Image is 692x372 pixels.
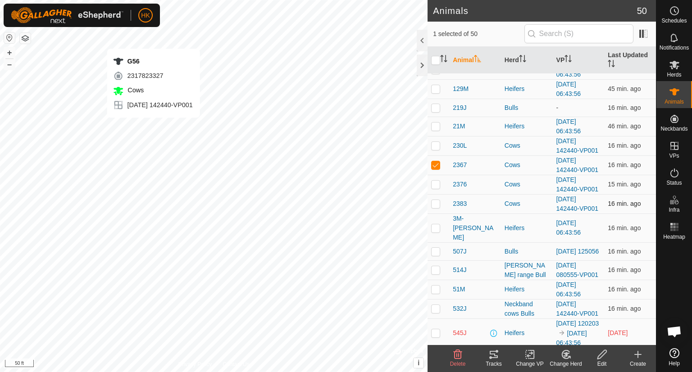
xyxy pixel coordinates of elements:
a: [DATE] 142440-VP001 [556,137,598,154]
app-display-virtual-paddock-transition: - [556,104,559,111]
span: Schedules [661,18,687,23]
div: Cows [505,180,549,189]
div: Open chat [661,318,688,345]
p-sorticon: Activate to sort [565,56,572,64]
span: 50 [637,4,647,18]
div: Cows [505,199,549,209]
div: [PERSON_NAME] range Bull [505,261,549,280]
span: Cows [125,86,144,94]
div: Heifers [505,84,549,94]
div: Cows [505,141,549,150]
span: Sep 24, 2025, 12:32 PM [608,142,641,149]
p-sorticon: Activate to sort [519,56,526,64]
span: 219J [453,103,466,113]
div: Cows [505,160,549,170]
div: G56 [113,56,192,67]
span: Sep 24, 2025, 12:32 PM [608,161,641,168]
div: Heifers [505,223,549,233]
a: [DATE] 06:43:56 [556,118,581,135]
div: Change Herd [548,360,584,368]
span: Sep 24, 2025, 12:32 PM [608,181,641,188]
span: Sep 24, 2025, 12:32 PM [608,286,641,293]
a: [DATE] 142440-VP001 [556,300,598,317]
span: 129M [453,84,469,94]
div: Bulls [505,103,549,113]
th: Herd [501,47,553,74]
div: [DATE] 142440-VP001 [113,100,192,110]
span: 507J [453,247,466,256]
span: Herds [667,72,681,77]
div: Change VP [512,360,548,368]
span: i [418,359,419,367]
span: VPs [669,153,679,159]
a: [DATE] 06:43:56 [556,219,581,236]
h2: Animals [433,5,637,16]
a: Help [656,345,692,370]
span: Delete [450,361,466,367]
a: [DATE] 06:43:56 [556,81,581,97]
span: Heatmap [663,234,685,240]
button: Reset Map [4,32,15,43]
div: Tracks [476,360,512,368]
span: Sep 24, 2025, 12:03 PM [608,85,641,92]
span: Help [669,361,680,366]
button: Map Layers [20,33,31,44]
input: Search (S) [524,24,633,43]
div: Create [620,360,656,368]
img: to [558,329,565,336]
div: Heifers [505,122,549,131]
span: Sep 24, 2025, 12:32 PM [608,200,641,207]
a: Privacy Policy [178,360,212,368]
span: Sep 24, 2025, 12:32 PM [608,224,641,231]
span: 2383 [453,199,467,209]
span: Infra [669,207,679,213]
a: [DATE] 125056 [556,248,599,255]
span: 230L [453,141,467,150]
span: Notifications [660,45,689,50]
span: 2376 [453,180,467,189]
div: Heifers [505,285,549,294]
span: 51M [453,285,465,294]
span: Sep 24, 2025, 12:32 PM [608,104,641,111]
a: Contact Us [223,360,249,368]
span: Sep 24, 2025, 12:32 PM [608,305,641,312]
span: Animals [665,99,684,104]
div: Neckband cows Bulls [505,299,549,318]
a: [DATE] 06:43:56 [556,330,587,346]
button: + [4,47,15,58]
div: Bulls [505,247,549,256]
span: Sep 16, 2025, 12:32 PM [608,329,628,336]
div: Edit [584,360,620,368]
button: – [4,59,15,70]
span: 545J [453,328,466,338]
p-sorticon: Activate to sort [608,61,615,68]
span: 21M [453,122,465,131]
th: VP [553,47,605,74]
span: 1 selected of 50 [433,29,524,39]
span: 514J [453,265,466,275]
button: i [414,358,423,368]
div: Heifers [505,328,549,338]
span: Neckbands [660,126,687,132]
a: [DATE] 142440-VP001 [556,176,598,193]
span: Sep 24, 2025, 12:32 PM [608,248,641,255]
span: 532J [453,304,466,313]
span: HK [141,11,150,20]
a: [DATE] 080555-VP001 [556,262,598,278]
a: [DATE] 06:43:56 [556,281,581,298]
span: Sep 24, 2025, 12:02 PM [608,122,641,130]
th: Last Updated [604,47,656,74]
p-sorticon: Activate to sort [440,56,447,64]
a: [DATE] 06:43:56 [556,61,581,78]
a: [DATE] 142440-VP001 [556,195,598,212]
span: Sep 24, 2025, 12:32 PM [608,266,641,273]
span: 3M-[PERSON_NAME] [453,214,497,242]
img: Gallagher Logo [11,7,123,23]
p-sorticon: Activate to sort [474,56,481,64]
a: [DATE] 142440-VP001 [556,157,598,173]
span: 2367 [453,160,467,170]
div: 2317823327 [113,70,192,81]
a: [DATE] 120203 [556,320,599,327]
th: Animal [449,47,501,74]
span: Status [666,180,682,186]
